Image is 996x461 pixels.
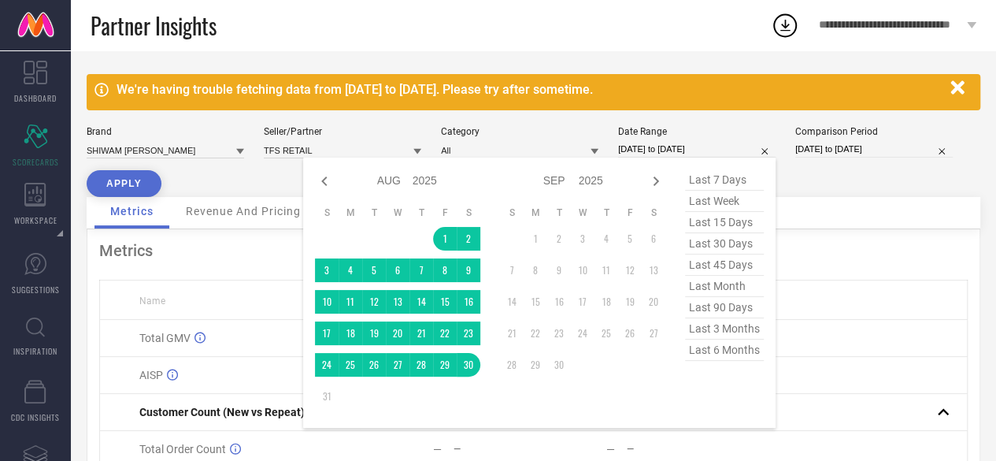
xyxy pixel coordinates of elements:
td: Mon Sep 08 2025 [524,258,547,282]
th: Sunday [500,206,524,219]
td: Thu Sep 25 2025 [594,322,618,345]
th: Saturday [642,206,665,219]
td: Sat Sep 13 2025 [642,258,665,282]
td: Sun Sep 07 2025 [500,258,524,282]
td: Fri Aug 15 2025 [433,290,457,314]
input: Select comparison period [795,141,953,158]
span: last 90 days [685,297,764,318]
td: Thu Sep 11 2025 [594,258,618,282]
td: Tue Aug 12 2025 [362,290,386,314]
div: Date Range [618,126,776,137]
div: — [606,443,615,455]
th: Monday [339,206,362,219]
div: We're having trouble fetching data from [DATE] to [DATE]. Please try after sometime. [117,82,942,97]
td: Wed Aug 13 2025 [386,290,409,314]
span: last 30 days [685,233,764,255]
td: Mon Sep 29 2025 [524,353,547,377]
td: Thu Aug 14 2025 [409,290,433,314]
th: Sunday [315,206,339,219]
span: last month [685,276,764,297]
td: Fri Aug 29 2025 [433,353,457,377]
div: Open download list [771,11,799,39]
div: Next month [646,172,665,191]
td: Sat Aug 23 2025 [457,322,480,345]
div: Brand [87,126,244,137]
th: Wednesday [386,206,409,219]
span: Customer Count (New vs Repeat) [139,406,305,418]
input: Select date range [618,141,776,158]
td: Sun Aug 24 2025 [315,353,339,377]
td: Tue Aug 19 2025 [362,322,386,345]
span: last 6 months [685,340,764,361]
td: Mon Aug 25 2025 [339,353,362,377]
td: Mon Sep 01 2025 [524,227,547,251]
td: Wed Sep 24 2025 [571,322,594,345]
td: Mon Sep 22 2025 [524,322,547,345]
div: — [454,444,533,455]
td: Sat Aug 09 2025 [457,258,480,282]
span: last 15 days [685,212,764,233]
td: Fri Aug 08 2025 [433,258,457,282]
td: Sun Sep 21 2025 [500,322,524,345]
div: — [627,444,706,455]
span: Revenue And Pricing [186,205,301,217]
td: Tue Sep 16 2025 [547,290,571,314]
td: Wed Aug 06 2025 [386,258,409,282]
td: Sun Aug 31 2025 [315,385,339,408]
td: Sun Aug 10 2025 [315,290,339,314]
span: Total GMV [139,332,191,344]
th: Thursday [594,206,618,219]
th: Thursday [409,206,433,219]
td: Sun Aug 17 2025 [315,322,339,345]
td: Fri Sep 12 2025 [618,258,642,282]
span: Total Order Count [139,443,226,455]
td: Sun Sep 28 2025 [500,353,524,377]
td: Thu Sep 18 2025 [594,290,618,314]
span: Metrics [110,205,154,217]
th: Friday [618,206,642,219]
div: Category [441,126,598,137]
td: Tue Sep 23 2025 [547,322,571,345]
span: Name [139,296,165,307]
td: Mon Sep 15 2025 [524,290,547,314]
td: Fri Sep 05 2025 [618,227,642,251]
span: last week [685,191,764,212]
td: Sat Aug 30 2025 [457,353,480,377]
div: Seller/Partner [264,126,421,137]
span: DASHBOARD [14,92,57,104]
span: AISP [139,369,163,381]
span: WORKSPACE [14,214,57,226]
div: Previous month [315,172,334,191]
td: Tue Aug 26 2025 [362,353,386,377]
div: Metrics [99,241,968,260]
span: last 3 months [685,318,764,340]
span: SCORECARDS [13,156,59,168]
td: Thu Aug 28 2025 [409,353,433,377]
th: Tuesday [547,206,571,219]
th: Friday [433,206,457,219]
span: SUGGESTIONS [12,284,60,296]
td: Wed Aug 20 2025 [386,322,409,345]
div: — [433,443,442,455]
td: Tue Sep 30 2025 [547,353,571,377]
td: Wed Sep 03 2025 [571,227,594,251]
td: Fri Aug 22 2025 [433,322,457,345]
td: Fri Sep 19 2025 [618,290,642,314]
td: Fri Sep 26 2025 [618,322,642,345]
td: Sat Sep 06 2025 [642,227,665,251]
td: Sun Aug 03 2025 [315,258,339,282]
span: Partner Insights [91,9,217,42]
td: Wed Sep 17 2025 [571,290,594,314]
td: Tue Sep 09 2025 [547,258,571,282]
td: Sun Sep 14 2025 [500,290,524,314]
div: Comparison Period [795,126,953,137]
th: Tuesday [362,206,386,219]
span: INSPIRATION [13,345,57,357]
td: Sat Sep 20 2025 [642,290,665,314]
th: Saturday [457,206,480,219]
td: Fri Aug 01 2025 [433,227,457,251]
td: Thu Aug 21 2025 [409,322,433,345]
td: Sat Sep 27 2025 [642,322,665,345]
span: last 7 days [685,169,764,191]
td: Wed Sep 10 2025 [571,258,594,282]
